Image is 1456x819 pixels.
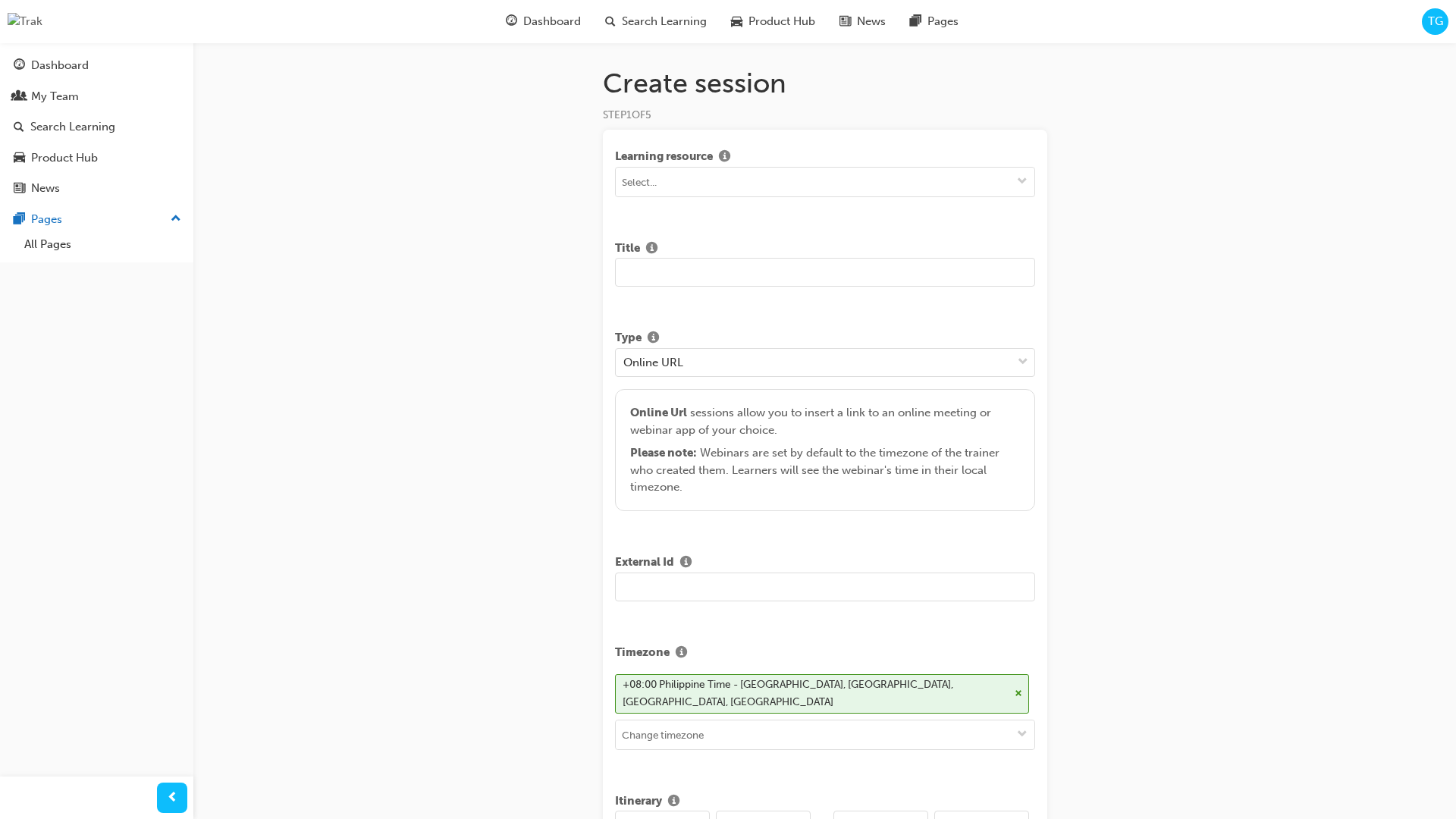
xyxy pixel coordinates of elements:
[719,151,730,165] span: info-icon
[506,12,517,31] span: guage-icon
[640,240,664,259] button: Show info
[14,59,25,73] span: guage-icon
[668,795,679,809] span: info-icon
[593,6,719,37] a: search-iconSearch Learning
[6,113,187,141] a: Search Learning
[615,329,642,348] span: Type
[31,57,89,74] div: Dashboard
[662,792,686,811] button: Show info
[6,174,187,202] a: News
[615,792,662,811] span: Itinerary
[1010,168,1034,196] button: toggle menu
[927,13,959,30] span: Pages
[630,444,1019,496] div: Webinars are set by default to the timezone of the trainer who created them. Learners will see th...
[615,240,640,259] span: Title
[616,168,1034,196] input: Select...
[171,209,181,229] span: up-icon
[14,213,25,227] span: pages-icon
[167,789,178,808] span: prev-icon
[31,211,62,228] div: Pages
[623,676,1009,711] div: +08:00 Philippine Time - [GEOGRAPHIC_DATA], [GEOGRAPHIC_DATA], [GEOGRAPHIC_DATA], [GEOGRAPHIC_DATA]
[494,6,593,37] a: guage-iconDashboard
[731,12,742,31] span: car-icon
[1010,720,1034,749] button: toggle menu
[6,206,187,234] button: Pages
[603,108,651,121] span: STEP 1 OF 5
[615,554,674,573] span: External Id
[630,446,697,460] span: Please note :
[14,182,25,196] span: news-icon
[1428,13,1443,30] span: TG
[910,12,921,31] span: pages-icon
[6,49,187,206] button: DashboardMy TeamSearch LearningProduct HubNews
[630,404,1019,496] div: sessions allow you to insert a link to an online meeting or webinar app of your choice.
[6,144,187,172] a: Product Hub
[31,149,98,167] div: Product Hub
[603,67,1047,100] h1: Create session
[615,644,670,663] span: Timezone
[605,12,616,31] span: search-icon
[648,332,659,346] span: info-icon
[8,13,42,30] img: Trak
[1017,729,1028,742] span: down-icon
[676,647,687,661] span: info-icon
[680,557,692,570] span: info-icon
[857,13,886,30] span: News
[30,118,115,136] div: Search Learning
[18,233,187,256] a: All Pages
[646,243,657,256] span: info-icon
[1015,689,1022,698] span: cross-icon
[31,180,60,197] div: News
[642,329,665,348] button: Show info
[523,13,581,30] span: Dashboard
[14,152,25,165] span: car-icon
[713,148,736,167] button: Show info
[630,406,687,419] span: Online Url
[827,6,898,37] a: news-iconNews
[615,148,713,167] span: Learning resource
[622,13,707,30] span: Search Learning
[14,90,25,104] span: people-icon
[719,6,827,37] a: car-iconProduct Hub
[623,353,683,371] div: Online URL
[839,12,851,31] span: news-icon
[6,83,187,111] a: My Team
[898,6,971,37] a: pages-iconPages
[616,720,1034,749] input: Change timezone
[674,554,698,573] button: Show info
[1422,8,1448,35] button: TG
[670,644,693,663] button: Show info
[1017,176,1028,189] span: down-icon
[1018,353,1028,372] span: down-icon
[31,88,79,105] div: My Team
[748,13,815,30] span: Product Hub
[6,52,187,80] a: Dashboard
[14,121,24,134] span: search-icon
